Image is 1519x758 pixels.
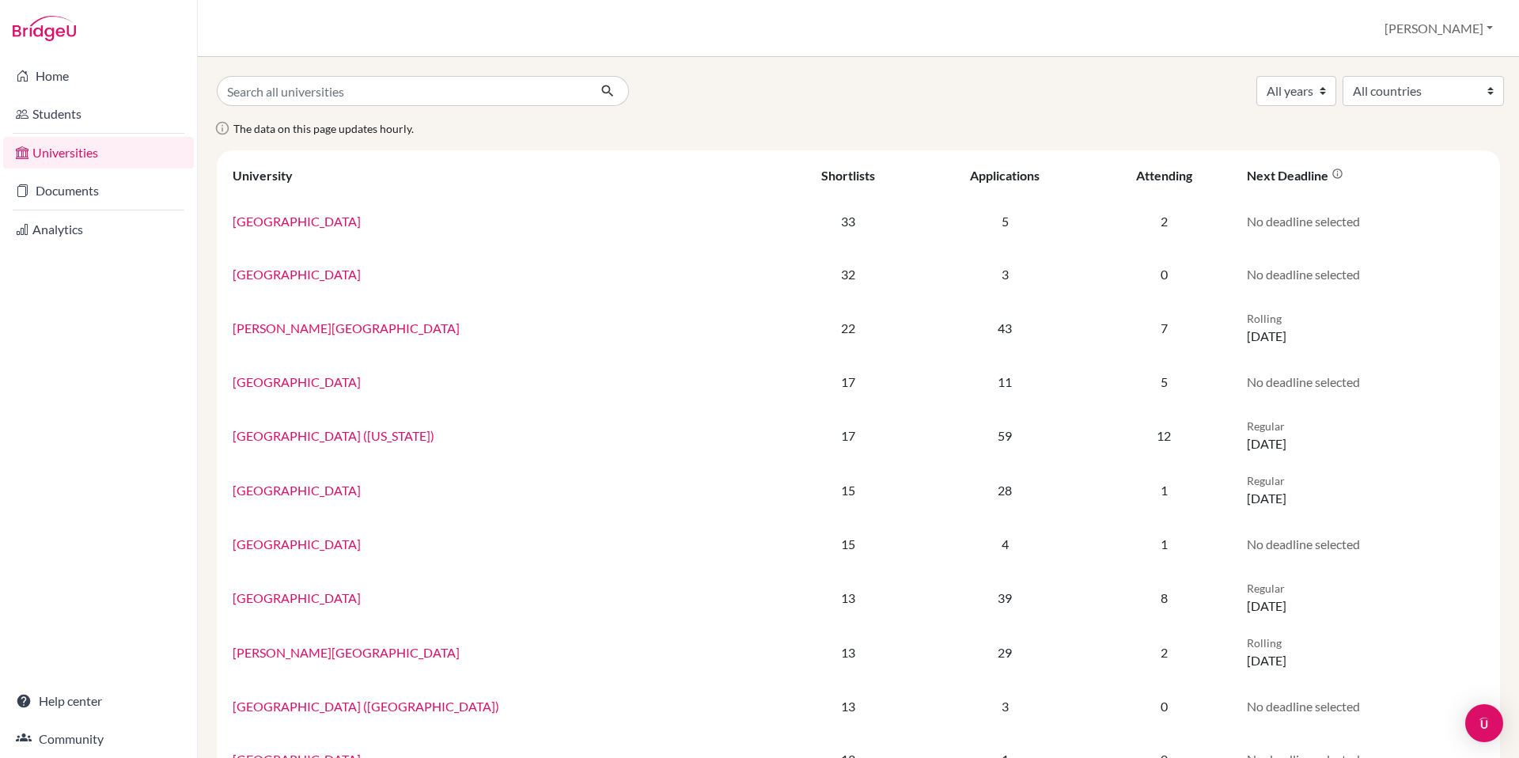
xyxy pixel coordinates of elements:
[778,408,919,463] td: 17
[1237,301,1494,355] td: [DATE]
[1247,267,1360,282] span: No deadline selected
[1237,408,1494,463] td: [DATE]
[3,137,194,169] a: Universities
[778,517,919,570] td: 15
[778,680,919,733] td: 13
[1247,374,1360,389] span: No deadline selected
[233,122,414,135] span: The data on this page updates hourly.
[233,483,361,498] a: [GEOGRAPHIC_DATA]
[1091,680,1237,733] td: 0
[3,723,194,755] a: Community
[919,517,1091,570] td: 4
[1377,13,1500,44] button: [PERSON_NAME]
[3,60,194,92] a: Home
[1247,580,1484,597] p: Regular
[919,680,1091,733] td: 3
[919,408,1091,463] td: 59
[1237,570,1494,625] td: [DATE]
[919,570,1091,625] td: 39
[821,168,875,183] div: Shortlists
[919,195,1091,248] td: 5
[3,685,194,717] a: Help center
[919,355,1091,408] td: 11
[919,625,1091,680] td: 29
[1237,625,1494,680] td: [DATE]
[1465,704,1503,742] div: Open Intercom Messenger
[778,570,919,625] td: 13
[1091,355,1237,408] td: 5
[1247,472,1484,489] p: Regular
[1091,408,1237,463] td: 12
[1091,570,1237,625] td: 8
[778,463,919,517] td: 15
[1091,248,1237,301] td: 0
[778,301,919,355] td: 22
[233,374,361,389] a: [GEOGRAPHIC_DATA]
[778,625,919,680] td: 13
[1247,214,1360,229] span: No deadline selected
[919,248,1091,301] td: 3
[778,355,919,408] td: 17
[233,428,434,443] a: [GEOGRAPHIC_DATA] ([US_STATE])
[233,536,361,551] a: [GEOGRAPHIC_DATA]
[1247,635,1484,651] p: Rolling
[13,16,76,41] img: Bridge-U
[1237,463,1494,517] td: [DATE]
[1247,310,1484,327] p: Rolling
[1091,301,1237,355] td: 7
[233,590,361,605] a: [GEOGRAPHIC_DATA]
[3,214,194,245] a: Analytics
[233,267,361,282] a: [GEOGRAPHIC_DATA]
[233,320,460,335] a: [PERSON_NAME][GEOGRAPHIC_DATA]
[1247,418,1484,434] p: Regular
[1091,463,1237,517] td: 1
[217,76,588,106] input: Search all universities
[233,699,499,714] a: [GEOGRAPHIC_DATA] ([GEOGRAPHIC_DATA])
[233,645,460,660] a: [PERSON_NAME][GEOGRAPHIC_DATA]
[1091,195,1237,248] td: 2
[778,195,919,248] td: 33
[3,98,194,130] a: Students
[1247,536,1360,551] span: No deadline selected
[1091,625,1237,680] td: 2
[919,301,1091,355] td: 43
[1091,517,1237,570] td: 1
[3,175,194,207] a: Documents
[1247,699,1360,714] span: No deadline selected
[223,157,778,195] th: University
[1136,168,1192,183] div: Attending
[778,248,919,301] td: 32
[970,168,1040,183] div: Applications
[1247,168,1343,183] div: Next deadline
[233,214,361,229] a: [GEOGRAPHIC_DATA]
[919,463,1091,517] td: 28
